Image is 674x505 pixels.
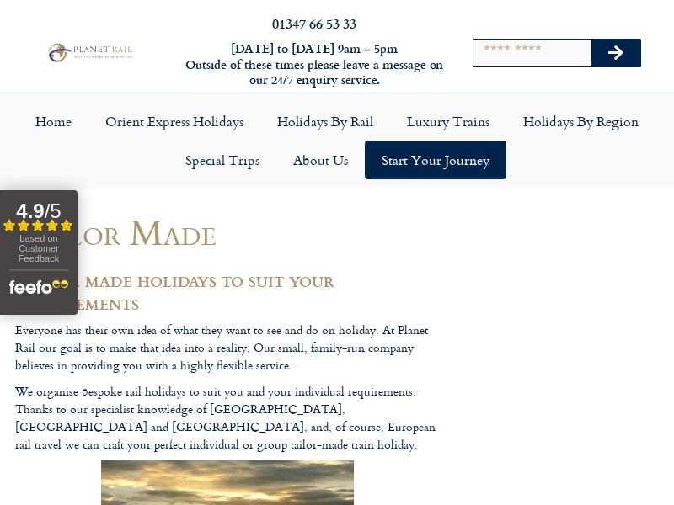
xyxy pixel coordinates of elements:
nav: Menu [8,102,666,179]
a: Orient Express Holidays [88,102,260,141]
h6: [DATE] to [DATE] 9am – 5pm Outside of these times please leave a message on our 24/7 enquiry serv... [184,41,445,88]
h1: Tailor Made [15,212,440,252]
a: Start your Journey [365,141,506,179]
a: About Us [276,141,365,179]
a: Holidays by Region [506,102,655,141]
p: We organise bespoke rail holidays to suit you and your individual requirements. Thanks to our spe... [15,382,440,453]
h2: Tailor made holidays to suit your requirements [15,268,440,313]
img: Planet Rail Train Holidays Logo [45,41,135,63]
p: Everyone has their own idea of what they want to see and do on holiday. At Planet Rail our goal i... [15,321,440,374]
a: Holidays by Rail [260,102,390,141]
a: 01347 66 53 33 [272,13,356,33]
button: Search [591,40,640,66]
a: Luxury Trains [390,102,506,141]
a: Home [19,102,88,141]
a: Special Trips [168,141,276,179]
